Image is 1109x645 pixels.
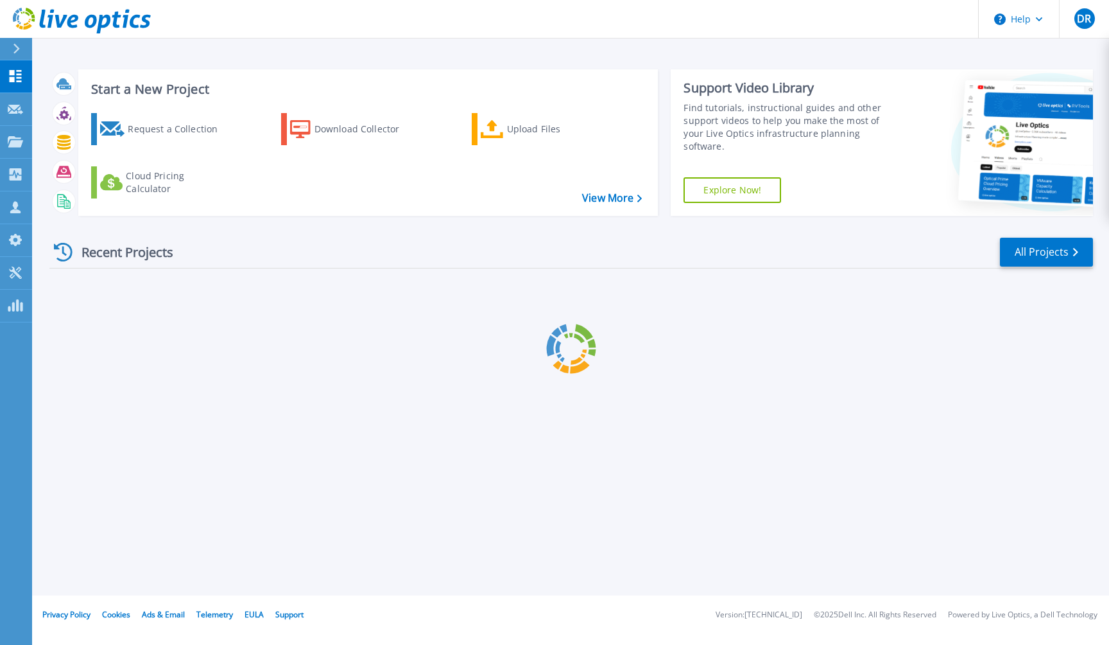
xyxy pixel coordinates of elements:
[814,611,936,619] li: © 2025 Dell Inc. All Rights Reserved
[275,609,304,620] a: Support
[91,82,642,96] h3: Start a New Project
[49,236,191,268] div: Recent Projects
[1077,13,1091,24] span: DR
[142,609,185,620] a: Ads & Email
[683,177,781,203] a: Explore Now!
[683,102,897,153] div: Find tutorials, instructional guides and other support videos to help you make the most of your L...
[683,80,897,96] div: Support Video Library
[245,609,264,620] a: EULA
[91,113,234,145] a: Request a Collection
[314,116,417,142] div: Download Collector
[42,609,90,620] a: Privacy Policy
[472,113,615,145] a: Upload Files
[128,116,230,142] div: Request a Collection
[716,611,802,619] li: Version: [TECHNICAL_ID]
[281,113,424,145] a: Download Collector
[102,609,130,620] a: Cookies
[196,609,233,620] a: Telemetry
[91,166,234,199] a: Cloud Pricing Calculator
[126,170,228,195] div: Cloud Pricing Calculator
[582,192,642,204] a: View More
[948,611,1097,619] li: Powered by Live Optics, a Dell Technology
[507,116,610,142] div: Upload Files
[1000,238,1093,267] a: All Projects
